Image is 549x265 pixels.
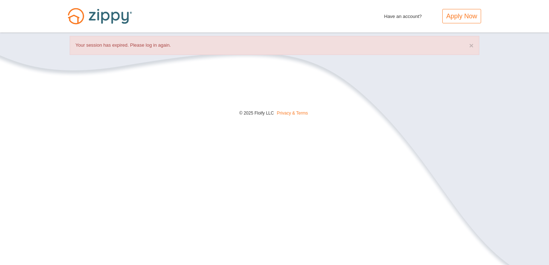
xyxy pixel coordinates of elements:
a: Privacy & Terms [277,111,308,116]
a: Apply Now [442,9,481,23]
div: Your session has expired. Please log in again. [70,36,479,55]
span: Have an account? [384,9,422,20]
span: © 2025 Floify LLC [239,111,274,116]
button: × [469,42,474,49]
